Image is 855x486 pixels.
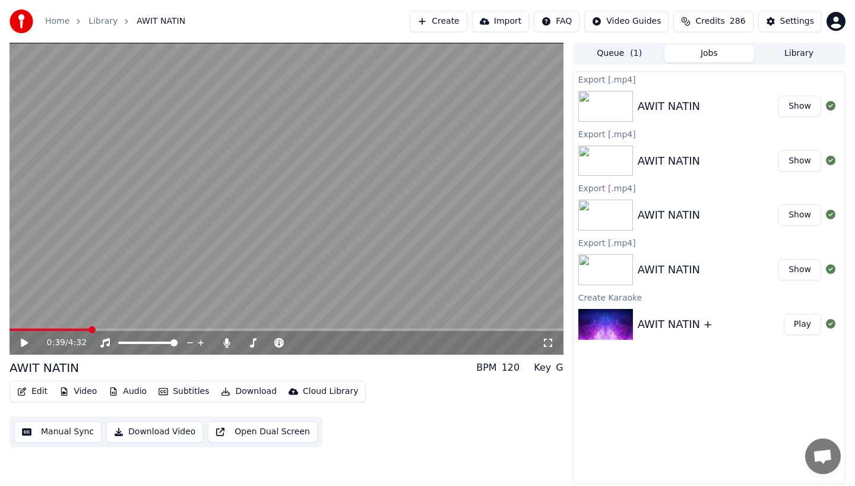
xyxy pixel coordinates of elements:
[476,361,496,375] div: BPM
[780,15,814,27] div: Settings
[410,11,467,32] button: Create
[758,11,822,32] button: Settings
[534,361,551,375] div: Key
[638,98,700,115] div: AWIT NATIN
[575,45,664,62] button: Queue
[47,337,75,349] div: /
[208,421,318,443] button: Open Dual Screen
[104,383,151,400] button: Audio
[534,11,579,32] button: FAQ
[778,259,821,280] button: Show
[47,337,65,349] span: 0:39
[805,438,841,474] div: Open chat
[556,361,563,375] div: G
[68,337,87,349] span: 4:32
[584,11,669,32] button: Video Guides
[638,207,700,223] div: AWIT NATIN
[574,72,845,86] div: Export [.mp4]
[778,150,821,172] button: Show
[638,316,712,333] div: AWIT NATIN +
[12,383,52,400] button: Edit
[695,15,724,27] span: Credits
[784,314,821,335] button: Play
[638,153,700,169] div: AWIT NATIN
[88,15,118,27] a: Library
[472,11,529,32] button: Import
[574,181,845,195] div: Export [.mp4]
[45,15,185,27] nav: breadcrumb
[574,290,845,304] div: Create Karaoke
[673,11,753,32] button: Credits286
[216,383,281,400] button: Download
[106,421,203,443] button: Download Video
[664,45,754,62] button: Jobs
[730,15,746,27] span: 286
[55,383,102,400] button: Video
[574,127,845,141] div: Export [.mp4]
[303,386,358,397] div: Cloud Library
[754,45,844,62] button: Library
[574,235,845,250] div: Export [.mp4]
[9,10,33,33] img: youka
[137,15,185,27] span: AWIT NATIN
[502,361,520,375] div: 120
[630,48,642,59] span: ( 1 )
[154,383,214,400] button: Subtitles
[638,261,700,278] div: AWIT NATIN
[778,204,821,226] button: Show
[45,15,69,27] a: Home
[778,96,821,117] button: Show
[14,421,102,443] button: Manual Sync
[9,359,79,376] div: AWIT NATIN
